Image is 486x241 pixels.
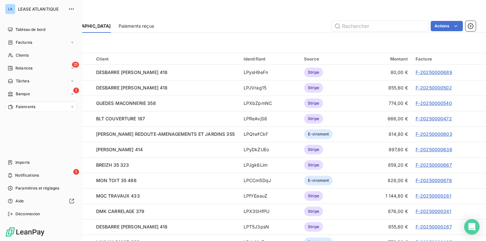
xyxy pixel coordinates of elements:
[16,52,29,58] span: Clients
[240,111,300,126] td: LPReAvjS8
[416,209,451,214] a: F-20250000341
[304,145,323,154] span: Stripe
[240,219,300,235] td: LPT5J3psN
[96,162,129,168] span: BREIZH 35 323
[96,100,156,106] span: GUEDES MACONNERIE 358
[15,160,30,165] span: Imports
[15,211,40,217] span: Déconnexion
[18,6,64,12] span: LEASE ATLANTIQUE
[96,193,140,199] span: MGC TRAVAUX 433
[16,91,30,97] span: Banque
[304,68,323,77] span: Stripe
[96,70,168,75] span: DESBARRE [PERSON_NAME] 418
[240,65,300,80] td: LPysH9eFn
[304,191,323,201] span: Stripe
[5,227,45,237] img: Logo LeanPay
[361,96,412,111] td: 774,00 €
[96,56,236,61] div: Client
[96,131,235,137] span: [PERSON_NAME] REDOUTE-AMENAGEMENTS ET JARDINS 355
[240,96,300,111] td: LPXbZpmNC
[361,142,412,157] td: 897,60 €
[332,21,428,31] input: Rechercher
[416,56,482,61] div: Facture
[304,98,323,108] span: Stripe
[240,173,300,188] td: LPCCm5DqJ
[416,178,452,183] a: F-20250000676
[361,204,412,219] td: 876,00 €
[96,178,137,183] span: MON TOIT 35 486
[365,56,408,61] div: Montant
[304,207,323,216] span: Stripe
[416,193,451,199] a: F-20250000281
[96,116,145,121] span: BLT COUVERTURE 187
[73,169,79,175] span: 1
[304,222,323,232] span: Stripe
[416,116,452,121] a: F-20250000472
[304,160,323,170] span: Stripe
[304,114,323,124] span: Stripe
[416,162,452,168] a: F-20250000667
[5,196,77,206] a: Aide
[304,56,357,61] div: Source
[304,129,333,139] span: E-virement
[15,185,59,191] span: Paramètres et réglages
[240,142,300,157] td: LPyDkZUEo
[240,188,300,204] td: LPfYEeauZ
[416,70,452,75] a: F-20250000689
[119,23,154,29] span: Paiements reçus
[431,21,463,31] button: Actions
[15,27,45,32] span: Tableau de bord
[304,176,333,185] span: E-virement
[96,209,145,214] span: DMK CARRELAGE 379
[361,111,412,126] td: 666,00 €
[16,104,35,110] span: Paiements
[96,147,143,152] span: [PERSON_NAME] 414
[361,157,412,173] td: 859,20 €
[361,126,412,142] td: 814,80 €
[361,188,412,204] td: 1 144,80 €
[16,78,29,84] span: Tâches
[361,80,412,96] td: 855,60 €
[96,85,168,90] span: DESBARRE [PERSON_NAME] 418
[15,172,39,178] span: Notifications
[16,40,32,45] span: Factures
[15,65,32,71] span: Relances
[464,219,480,235] div: Open Intercom Messenger
[240,157,300,173] td: LPJgk6Lim
[96,224,168,229] span: DESBARRE [PERSON_NAME] 418
[240,126,300,142] td: LPQtwfCkF
[416,224,452,229] a: F-20250000287
[240,204,300,219] td: LPX3SHfPU
[72,62,79,68] span: 21
[361,219,412,235] td: 855,60 €
[361,65,412,80] td: 80,00 €
[73,88,79,93] span: 1
[361,173,412,188] td: 828,00 €
[15,198,24,204] span: Aide
[244,56,296,61] div: Identifiant
[5,4,15,14] div: LA
[304,83,323,93] span: Stripe
[240,80,300,96] td: LPJVrag15
[416,147,452,152] a: F-20250000638
[416,131,452,137] a: F-20250000603
[416,85,452,90] a: F-20250000502
[416,100,452,106] a: F-20250000540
